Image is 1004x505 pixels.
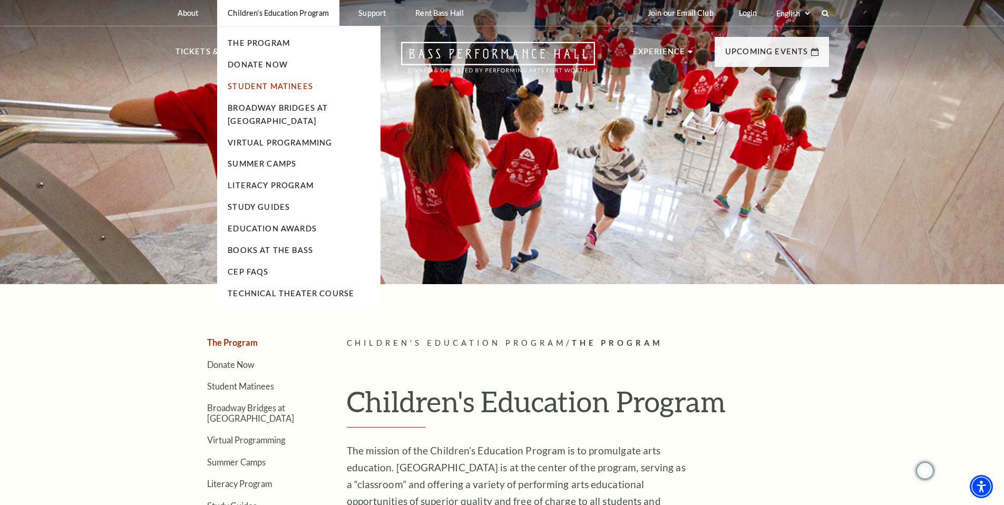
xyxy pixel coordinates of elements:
a: Donate Now [207,360,255,370]
span: The Program [572,338,663,347]
a: Virtual Programming [207,435,285,445]
p: Upcoming Events [725,45,808,64]
a: The Program [207,337,258,347]
p: Experience [633,45,686,64]
a: Broadway Bridges at [GEOGRAPHIC_DATA] [207,403,294,423]
a: Virtual Programming [228,138,332,147]
a: Education Awards [228,224,317,233]
a: Literacy Program [207,479,272,489]
a: Summer Camps [228,159,296,168]
p: Support [358,8,386,17]
a: CEP Faqs [228,267,268,276]
p: About [178,8,199,17]
a: Summer Camps [207,457,266,467]
a: Donate Now [228,60,288,69]
p: Tickets & Events [176,45,255,64]
h1: Children's Education Program [347,384,829,428]
p: Children's Education Program [228,8,329,17]
a: The Program [228,38,290,47]
p: / [347,337,829,350]
div: Accessibility Menu [970,475,993,498]
a: Open this option [363,42,633,83]
a: Student Matinees [207,381,274,391]
a: Books At The Bass [228,246,313,255]
a: Broadway Bridges at [GEOGRAPHIC_DATA] [228,103,328,125]
a: Technical Theater Course [228,289,354,298]
select: Select: [774,8,812,18]
span: Children's Education Program [347,338,567,347]
a: Student Matinees [228,82,313,91]
a: Study Guides [228,202,290,211]
p: Rent Bass Hall [415,8,464,17]
a: Literacy Program [228,181,314,190]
